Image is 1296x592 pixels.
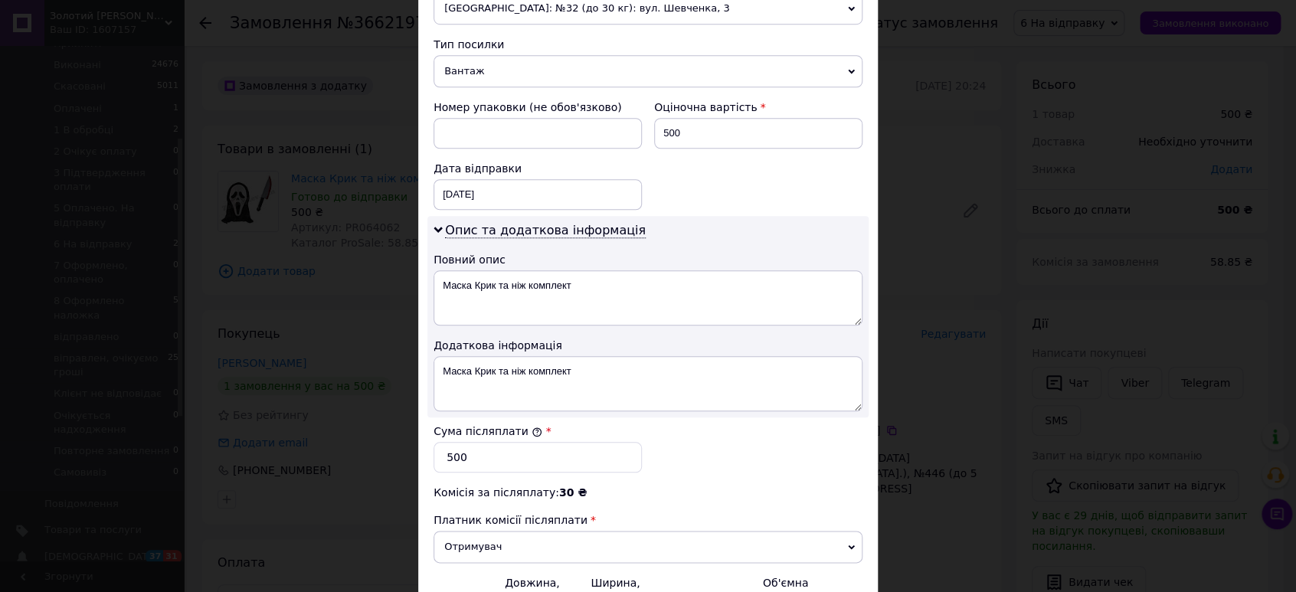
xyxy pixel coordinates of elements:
div: Повний опис [434,252,862,267]
textarea: Маска Крик та ніж комплект [434,356,862,411]
div: Комісія за післяплату: [434,485,862,500]
label: Сума післяплати [434,425,542,437]
textarea: Маска Крик та ніж комплект [434,270,862,325]
span: Опис та додаткова інформація [445,223,646,238]
span: Платник комісії післяплати [434,514,587,526]
span: Отримувач [434,531,862,563]
span: Тип посилки [434,38,504,51]
span: Вантаж [434,55,862,87]
span: 30 ₴ [559,486,587,499]
div: Додаткова інформація [434,338,862,353]
div: Номер упаковки (не обов'язково) [434,100,642,115]
div: Оціночна вартість [654,100,862,115]
div: Дата відправки [434,161,642,176]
